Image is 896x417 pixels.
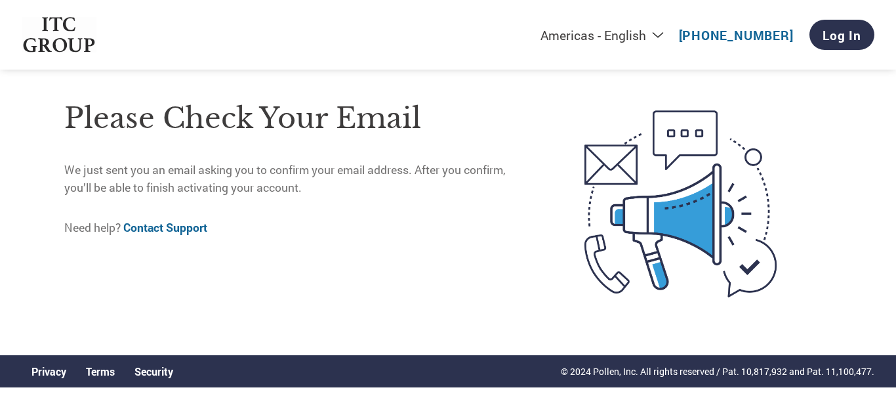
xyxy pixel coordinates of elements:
[64,219,529,236] p: Need help?
[809,20,874,50] a: Log In
[134,364,173,378] a: Security
[86,364,115,378] a: Terms
[31,364,66,378] a: Privacy
[22,17,96,53] img: ITC Group
[529,87,832,320] img: open-email
[561,364,874,378] p: © 2024 Pollen, Inc. All rights reserved / Pat. 10,817,932 and Pat. 11,100,477.
[123,220,207,235] a: Contact Support
[64,162,529,196] p: We just sent you an email asking you to confirm your email address. After you confirm, you’ll be ...
[64,97,529,140] h1: Please check your email
[679,27,794,43] a: [PHONE_NUMBER]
